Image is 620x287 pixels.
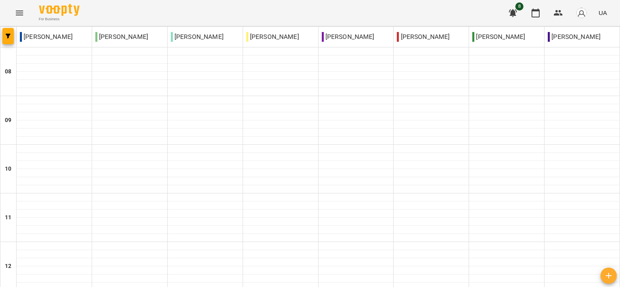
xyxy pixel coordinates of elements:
h6: 10 [5,165,11,173]
button: Menu [10,3,29,23]
img: Voopty Logo [39,4,80,16]
p: [PERSON_NAME] [397,32,450,42]
span: 8 [515,2,523,11]
p: [PERSON_NAME] [472,32,525,42]
h6: 09 [5,116,11,125]
h6: 11 [5,213,11,222]
p: [PERSON_NAME] [548,32,601,42]
p: [PERSON_NAME] [246,32,299,42]
span: UA [598,9,607,17]
p: [PERSON_NAME] [20,32,73,42]
p: [PERSON_NAME] [171,32,224,42]
p: [PERSON_NAME] [95,32,148,42]
span: For Business [39,17,80,22]
h6: 08 [5,67,11,76]
button: Створити урок [601,268,617,284]
p: [PERSON_NAME] [322,32,375,42]
button: UA [595,5,610,20]
h6: 12 [5,262,11,271]
img: avatar_s.png [576,7,587,19]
